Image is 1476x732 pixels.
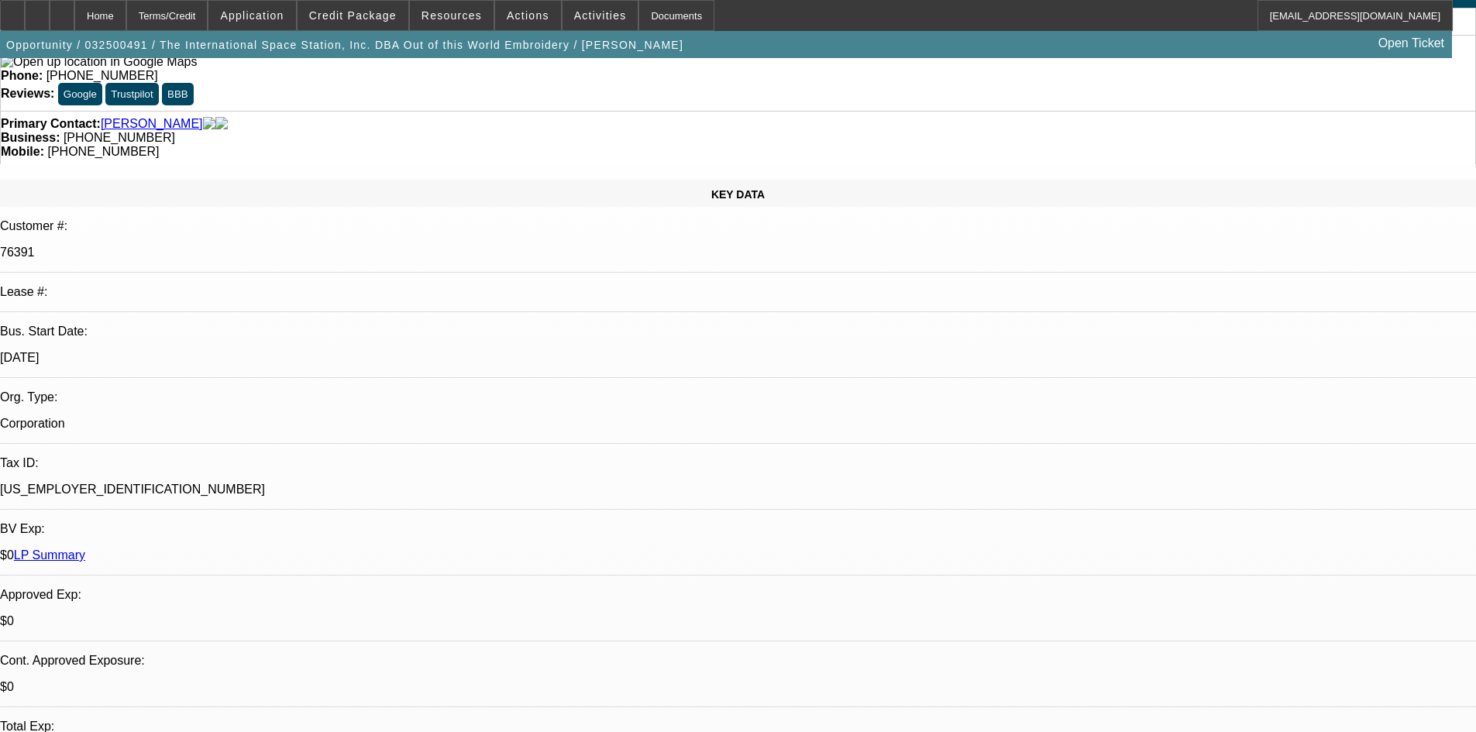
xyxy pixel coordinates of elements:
strong: Business: [1,131,60,144]
a: LP Summary [14,548,85,562]
button: BBB [162,83,194,105]
span: Credit Package [309,9,397,22]
button: Resources [410,1,494,30]
span: Activities [574,9,627,22]
span: [PHONE_NUMBER] [46,69,158,82]
a: [PERSON_NAME] [101,117,203,131]
strong: Phone: [1,69,43,82]
span: Opportunity / 032500491 / The International Space Station, Inc. DBA Out of this World Embroidery ... [6,39,683,51]
strong: Mobile: [1,145,44,158]
span: Actions [507,9,549,22]
strong: Reviews: [1,87,54,100]
span: KEY DATA [711,188,765,201]
button: Google [58,83,102,105]
a: Open Ticket [1372,30,1450,57]
img: linkedin-icon.png [215,117,228,131]
a: View Google Maps [1,55,197,68]
span: [PHONE_NUMBER] [47,145,159,158]
span: [PHONE_NUMBER] [64,131,175,144]
strong: Primary Contact: [1,117,101,131]
button: Activities [563,1,638,30]
button: Trustpilot [105,83,158,105]
span: Application [220,9,284,22]
span: Resources [421,9,482,22]
button: Application [208,1,295,30]
button: Credit Package [298,1,408,30]
button: Actions [495,1,561,30]
img: facebook-icon.png [203,117,215,131]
